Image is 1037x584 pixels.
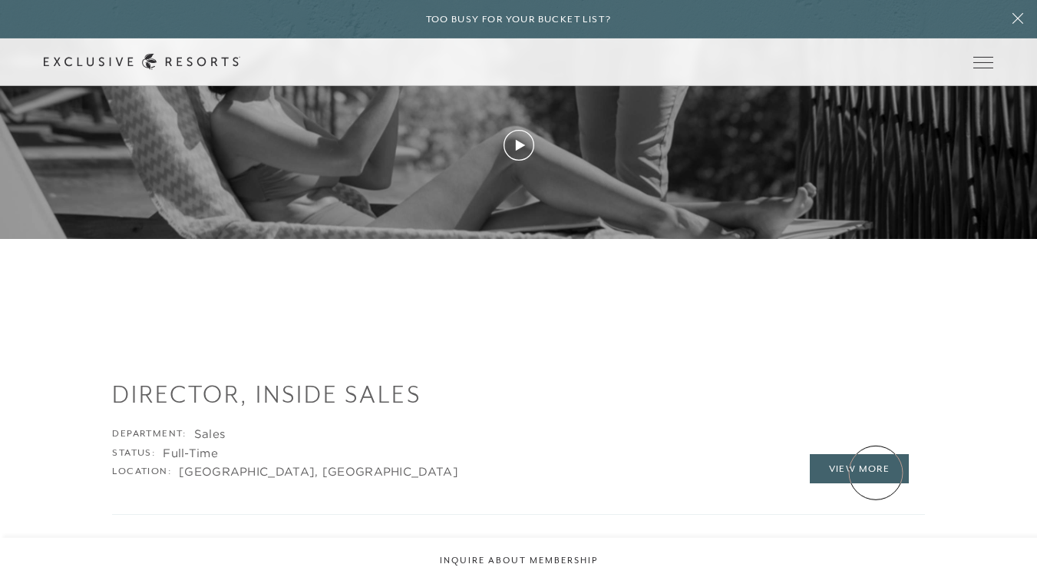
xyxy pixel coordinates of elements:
div: Location: [112,464,171,479]
div: Full-Time [163,446,218,461]
div: [GEOGRAPHIC_DATA], [GEOGRAPHIC_DATA] [179,464,458,479]
h6: Too busy for your bucket list? [426,12,612,27]
div: Status: [112,446,155,461]
button: Open navigation [973,57,993,68]
a: View More [810,454,910,483]
div: Sales [194,426,226,442]
div: Department: [112,426,186,442]
h1: Director, Inside Sales [112,377,924,411]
